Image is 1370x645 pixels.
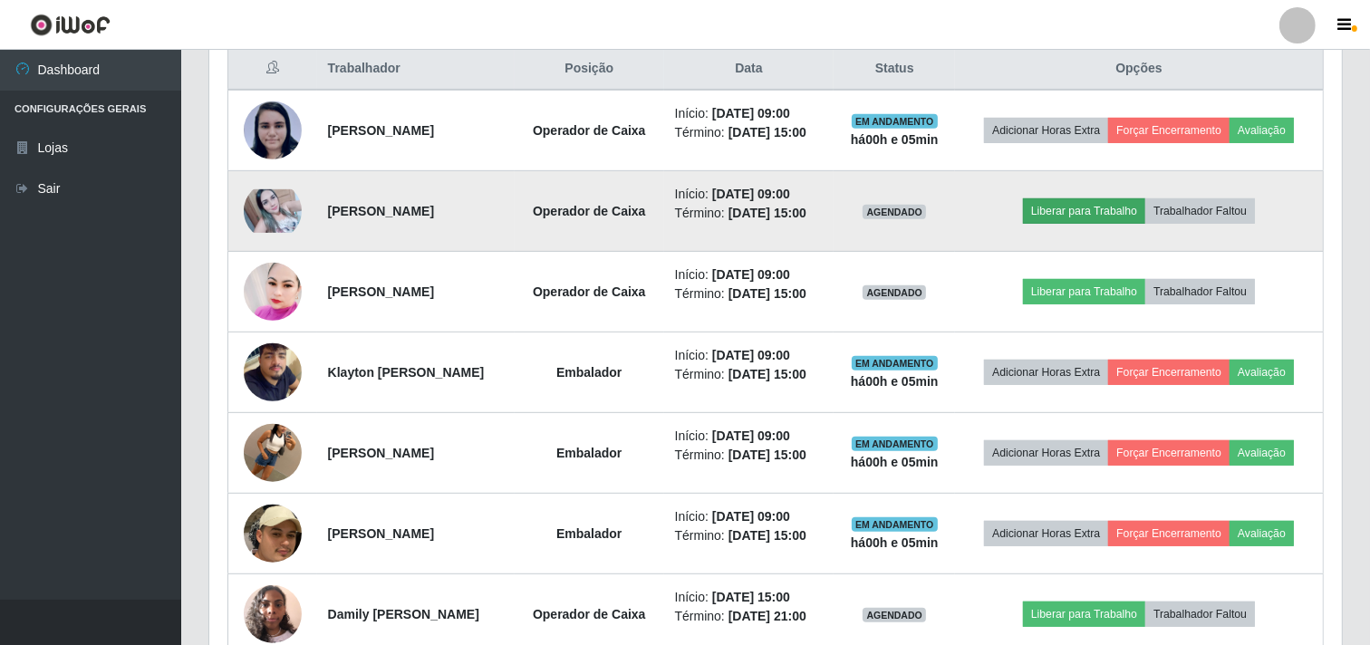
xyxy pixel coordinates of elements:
[675,346,824,365] li: Início:
[244,101,302,160] img: 1628255605382.jpeg
[556,446,622,460] strong: Embalador
[1145,602,1255,627] button: Trabalhador Faltou
[328,284,434,299] strong: [PERSON_NAME]
[984,440,1108,466] button: Adicionar Horas Extra
[728,609,806,623] time: [DATE] 21:00
[556,526,622,541] strong: Embalador
[728,528,806,543] time: [DATE] 15:00
[533,123,646,138] strong: Operador de Caixa
[533,204,646,218] strong: Operador de Caixa
[675,607,824,626] li: Término:
[30,14,111,36] img: CoreUI Logo
[1230,360,1294,385] button: Avaliação
[852,437,938,451] span: EM ANDAMENTO
[533,607,646,621] strong: Operador de Caixa
[863,285,926,300] span: AGENDADO
[712,187,790,201] time: [DATE] 09:00
[1145,198,1255,224] button: Trabalhador Faltou
[728,286,806,301] time: [DATE] 15:00
[328,204,434,218] strong: [PERSON_NAME]
[712,428,790,443] time: [DATE] 09:00
[244,258,302,325] img: 1755803495461.jpeg
[984,118,1108,143] button: Adicionar Horas Extra
[851,374,939,389] strong: há 00 h e 05 min
[328,123,434,138] strong: [PERSON_NAME]
[1230,521,1294,546] button: Avaliação
[317,48,515,91] th: Trabalhador
[712,106,790,120] time: [DATE] 09:00
[712,348,790,362] time: [DATE] 09:00
[244,189,302,233] img: 1668045195868.jpeg
[1023,279,1145,304] button: Liberar para Trabalho
[1023,602,1145,627] button: Liberar para Trabalho
[863,205,926,219] span: AGENDADO
[1145,279,1255,304] button: Trabalhador Faltou
[244,458,302,609] img: 1757989657538.jpeg
[244,321,302,424] img: 1752843013867.jpeg
[675,265,824,284] li: Início:
[863,608,926,622] span: AGENDADO
[328,526,434,541] strong: [PERSON_NAME]
[675,365,824,384] li: Término:
[728,448,806,462] time: [DATE] 15:00
[852,114,938,129] span: EM ANDAMENTO
[984,360,1108,385] button: Adicionar Horas Extra
[675,427,824,446] li: Início:
[1023,198,1145,224] button: Liberar para Trabalho
[851,535,939,550] strong: há 00 h e 05 min
[712,509,790,524] time: [DATE] 09:00
[675,185,824,204] li: Início:
[1108,360,1230,385] button: Forçar Encerramento
[664,48,835,91] th: Data
[556,365,622,380] strong: Embalador
[675,507,824,526] li: Início:
[328,365,485,380] strong: Klayton [PERSON_NAME]
[1108,521,1230,546] button: Forçar Encerramento
[675,526,824,545] li: Término:
[675,104,824,123] li: Início:
[834,48,955,91] th: Status
[852,356,938,371] span: EM ANDAMENTO
[244,401,302,505] img: 1751909123148.jpeg
[851,132,939,147] strong: há 00 h e 05 min
[1230,440,1294,466] button: Avaliação
[675,446,824,465] li: Término:
[675,588,824,607] li: Início:
[955,48,1323,91] th: Opções
[328,446,434,460] strong: [PERSON_NAME]
[533,284,646,299] strong: Operador de Caixa
[728,125,806,140] time: [DATE] 15:00
[712,590,790,604] time: [DATE] 15:00
[1230,118,1294,143] button: Avaliação
[851,455,939,469] strong: há 00 h e 05 min
[515,48,664,91] th: Posição
[1108,440,1230,466] button: Forçar Encerramento
[1108,118,1230,143] button: Forçar Encerramento
[712,267,790,282] time: [DATE] 09:00
[728,206,806,220] time: [DATE] 15:00
[675,204,824,223] li: Término:
[728,367,806,381] time: [DATE] 15:00
[675,284,824,303] li: Término:
[675,123,824,142] li: Término:
[852,517,938,532] span: EM ANDAMENTO
[328,607,479,621] strong: Damily [PERSON_NAME]
[984,521,1108,546] button: Adicionar Horas Extra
